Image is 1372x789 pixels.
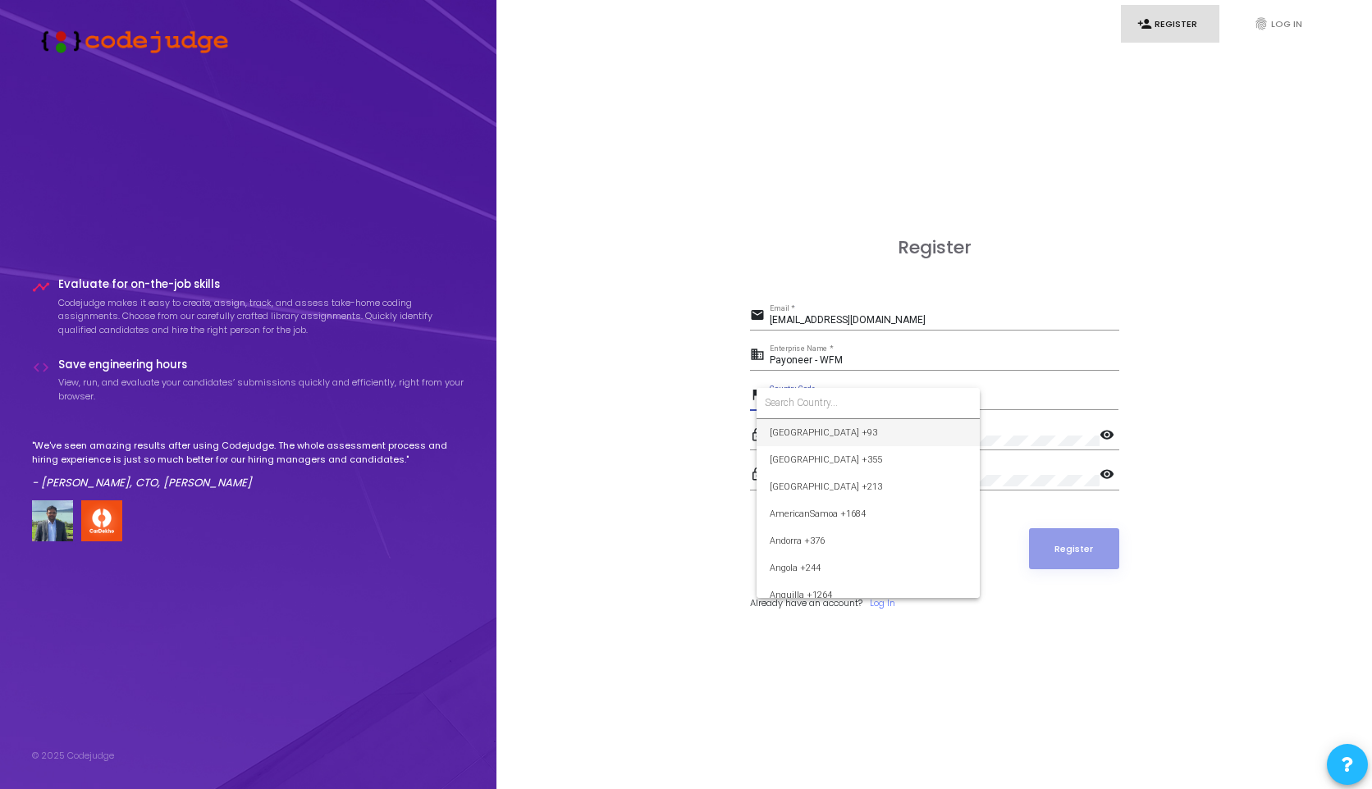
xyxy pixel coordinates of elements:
span: [GEOGRAPHIC_DATA] +93 [770,419,967,446]
span: [GEOGRAPHIC_DATA] +355 [770,446,967,473]
span: AmericanSamoa +1684 [770,500,967,527]
span: Angola +244 [770,554,967,581]
span: [GEOGRAPHIC_DATA] +213 [770,473,967,500]
input: Search Country... [765,395,972,410]
span: Andorra +376 [770,527,967,554]
span: Anguilla +1264 [770,581,967,609]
